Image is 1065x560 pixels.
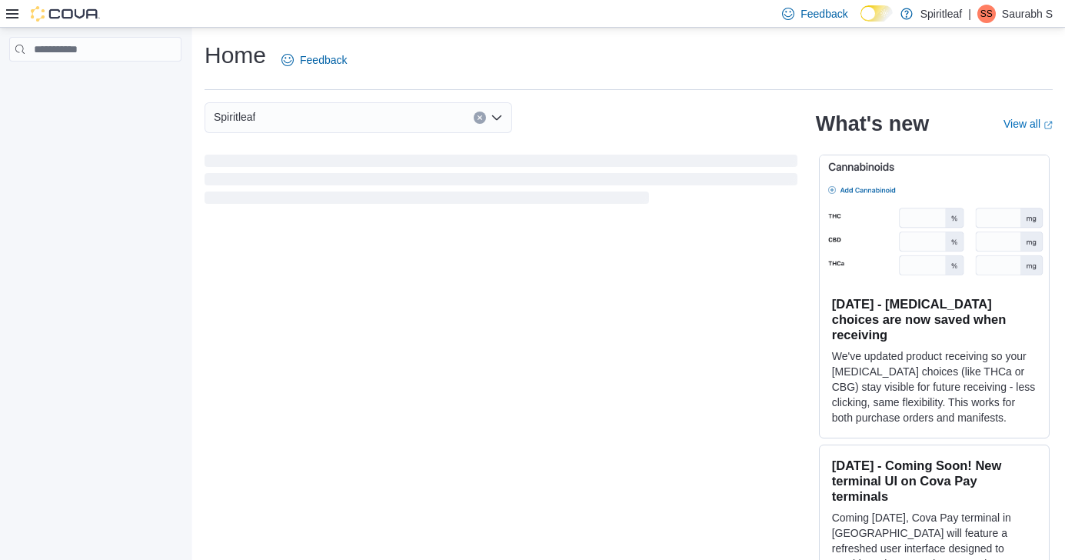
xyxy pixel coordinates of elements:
a: Feedback [275,45,353,75]
h1: Home [205,40,266,71]
nav: Complex example [9,65,181,102]
div: Saurabh S [977,5,996,23]
img: Cova [31,6,100,22]
h2: What's new [816,112,929,136]
svg: External link [1043,121,1053,130]
a: View allExternal link [1003,118,1053,130]
h3: [DATE] - [MEDICAL_DATA] choices are now saved when receiving [832,296,1037,342]
p: Spiritleaf [920,5,962,23]
span: Feedback [800,6,847,22]
button: Open list of options [491,112,503,124]
button: Clear input [474,112,486,124]
span: Spiritleaf [214,108,255,126]
p: We've updated product receiving so your [MEDICAL_DATA] choices (like THCa or CBG) stay visible fo... [832,348,1037,425]
input: Dark Mode [860,5,893,22]
span: Loading [205,158,797,207]
span: SS [980,5,993,23]
span: Feedback [300,52,347,68]
p: Saurabh S [1002,5,1053,23]
p: | [968,5,971,23]
h3: [DATE] - Coming Soon! New terminal UI on Cova Pay terminals [832,458,1037,504]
